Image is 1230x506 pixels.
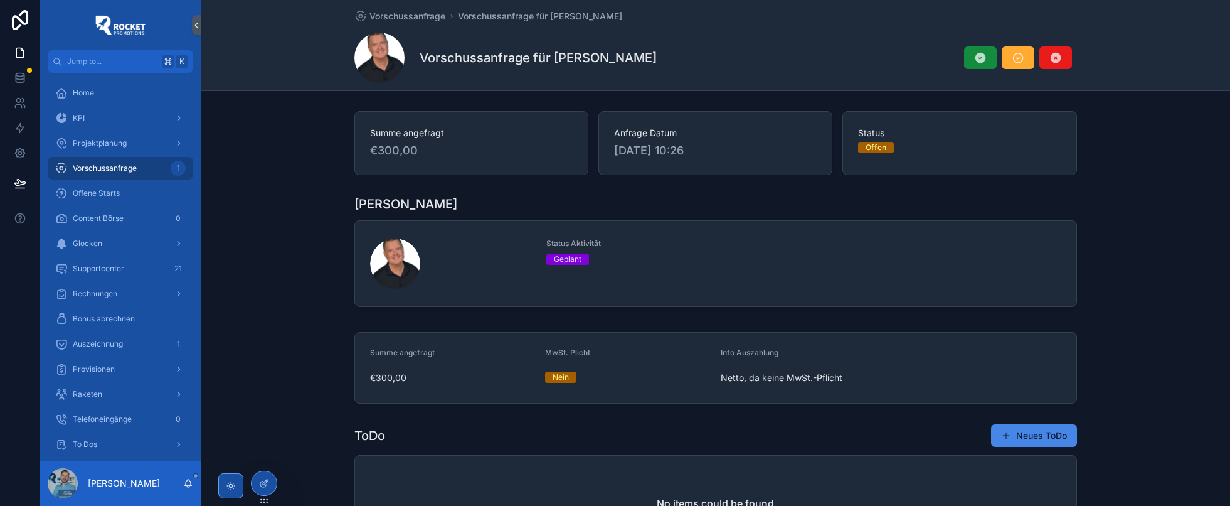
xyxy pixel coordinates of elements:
div: Offen [866,142,886,153]
span: Raketen [73,389,102,399]
span: Rechnungen [73,289,117,299]
span: Status Aktivität [546,239,708,249]
span: Summe angefragt [370,127,573,139]
span: [DATE] 10:26 [614,142,817,159]
h1: [PERSON_NAME] [354,195,457,213]
a: Auszeichnung1 [48,333,193,355]
button: Jump to...K [48,50,193,73]
span: Projektplanung [73,138,127,148]
a: Vorschussanfrage1 [48,157,193,180]
span: Provisionen [73,364,115,374]
button: Neues ToDo [991,424,1077,447]
span: Vorschussanfrage [369,10,445,23]
span: Content Börse [73,213,124,223]
span: Offene Starts [73,188,120,198]
span: Info Auszahlung [721,348,778,357]
span: To Dos [73,439,97,449]
a: Status AktivitätGeplant [355,221,1076,306]
h1: ToDo [354,427,385,444]
a: Vorschussanfrage [354,10,445,23]
a: To Dos [48,433,193,456]
span: Supportcenter [73,264,124,274]
span: Anfrage Datum [614,127,817,139]
div: 1 [171,161,186,176]
div: Nein [553,372,569,383]
a: Supportcenter21 [48,257,193,280]
span: Bonus abrechnen [73,314,135,324]
h1: Vorschussanfrage für [PERSON_NAME] [420,49,657,67]
a: Offene Starts [48,182,193,205]
span: Status [858,127,1061,139]
div: Geplant [554,254,581,265]
span: Jump to... [67,57,157,67]
div: 0 [171,211,186,226]
a: Rechnungen [48,283,193,305]
span: K [177,57,187,67]
span: Auszeichnung [73,339,123,349]
div: 21 [171,261,186,276]
span: €300,00 [370,142,573,159]
a: Raketen [48,383,193,406]
span: €300,00 [370,372,536,384]
p: [PERSON_NAME] [88,477,160,490]
div: scrollable content [40,73,201,461]
span: Netto, da keine MwSt.-Pflicht [721,372,886,384]
a: Content Börse0 [48,207,193,230]
a: KPI [48,107,193,129]
a: Home [48,82,193,104]
a: Bonus abrechnen [48,308,193,330]
span: Telefoneingänge [73,414,132,424]
a: Projektplanung [48,132,193,154]
span: Home [73,88,94,98]
span: Glocken [73,239,102,249]
div: 0 [171,412,186,427]
span: Summe angefragt [370,348,435,357]
span: MwSt. Plicht [545,348,590,357]
div: 1 [171,336,186,352]
span: Vorschussanfrage [73,163,137,173]
a: Telefoneingänge0 [48,408,193,431]
a: Glocken [48,232,193,255]
img: App logo [95,15,146,35]
a: Vorschussanfrage für [PERSON_NAME] [458,10,622,23]
span: KPI [73,113,85,123]
a: Provisionen [48,358,193,380]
